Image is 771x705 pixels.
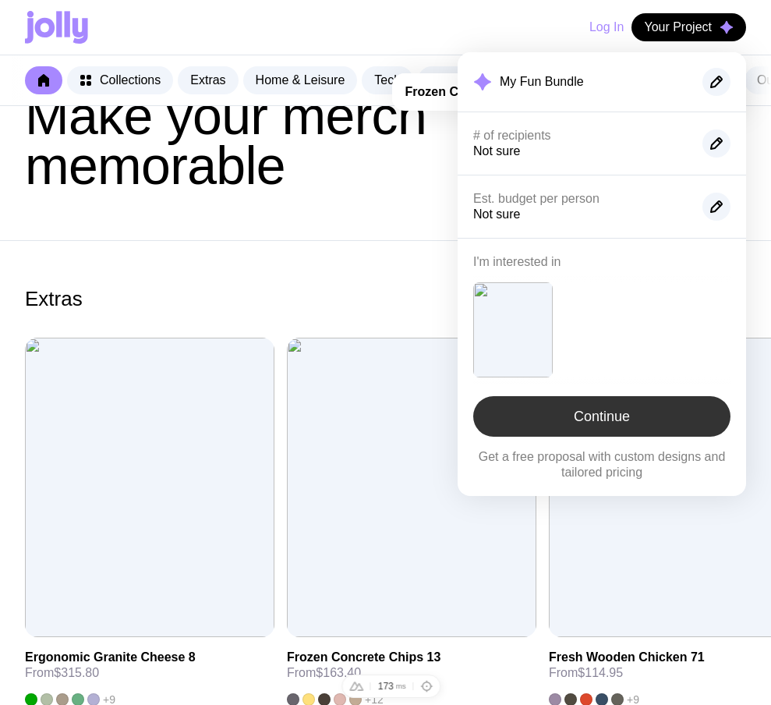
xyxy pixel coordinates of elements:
[25,650,196,665] h3: Ergonomic Granite Cheese 8
[500,74,584,90] h2: My Fun Bundle
[25,665,99,681] span: From
[287,650,440,665] h3: Frozen Concrete Chips 13
[25,287,83,310] h2: Extras
[473,254,730,270] h4: I'm interested in
[178,66,238,94] a: Extras
[362,66,413,94] a: Tech
[316,666,361,679] span: $163.40
[549,665,623,681] span: From
[473,396,730,437] a: Continue
[473,128,690,143] h4: # of recipients
[589,13,624,41] button: Log In
[67,66,173,94] a: Collections
[25,86,426,195] span: Make your merch memorable
[473,449,730,480] p: Get a free proposal with custom designs and tailored pricing
[631,13,746,41] button: Your Project
[473,191,690,207] h4: Est. budget per person
[243,66,358,94] a: Home & Leisure
[644,19,712,35] span: Your Project
[287,665,361,681] span: From
[473,207,520,221] span: Not sure
[473,144,520,158] span: Not sure
[54,666,99,679] span: $315.80
[100,73,161,88] span: Collections
[549,650,705,665] h3: Fresh Wooden Chicken 71
[405,85,558,98] strong: Frozen Concrete Chips 13
[578,666,623,679] span: $114.95
[405,85,734,98] span: has been added to your wishlist
[418,66,471,94] a: Bags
